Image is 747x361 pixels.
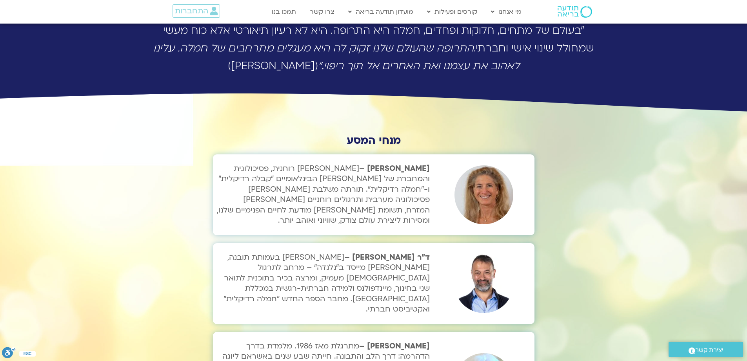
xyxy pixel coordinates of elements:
em: התרופה שהעולם שלנו זקוק לה היא מעגלים מתרחבים של חמלה. עלינו לאהוב את עצמנו ואת האחרים אל תוך ריפ... [153,41,520,73]
strong: ד״ר [PERSON_NAME] – [344,252,430,262]
a: מי אנחנו [487,4,525,19]
strong: [PERSON_NAME] – [359,341,430,351]
a: התחברות [173,4,220,18]
a: קורסים ופעילות [423,4,481,19]
strong: [PERSON_NAME] – [217,163,430,225]
img: תודעה בריאה [558,6,592,18]
p: [PERSON_NAME] בעמותת תובנה, [PERSON_NAME] מייסד ב"נלנדה" – מרחב לתרגול [DEMOGRAPHIC_DATA] מעמיק, ... [217,252,430,314]
span: התחברות [175,7,208,15]
a: מועדון תודעה בריאה [344,4,417,19]
span: יצירת קשר [695,345,723,356]
span: [PERSON_NAME] רוחנית, פסיכולוגית והמחברת של [PERSON_NAME] הבינלאומיים "קבלה רדיקלית" ו-"חמלה רדיק... [217,163,430,225]
h3: מנחי המסע [213,134,534,147]
p: ״בעולם של מתחים, חלוקות ופחדים, חמלה היא התרופה. היא לא רעיון תיאורטי אלא כוח מעשי שמחולל שינוי א... [150,22,597,75]
a: צרו קשר [306,4,338,19]
a: יצירת קשר [669,342,743,357]
a: תמכו בנו [268,4,300,19]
